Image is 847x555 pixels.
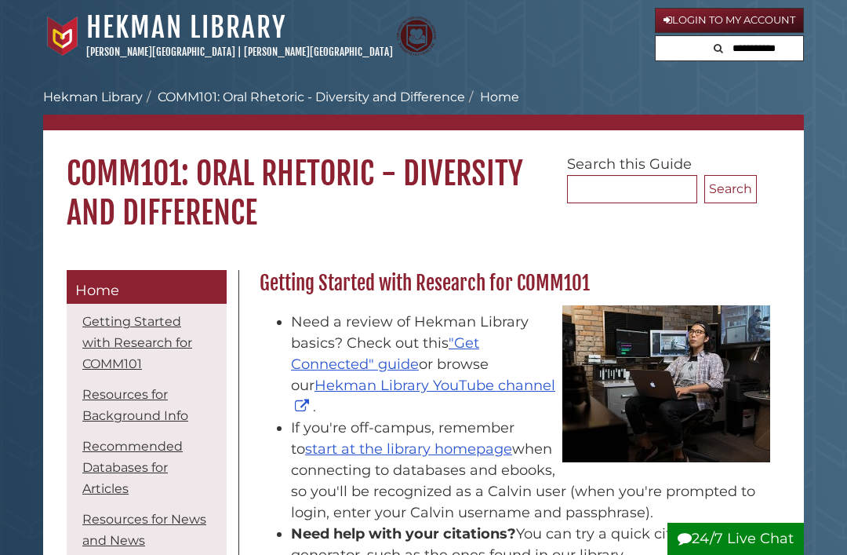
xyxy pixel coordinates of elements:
button: Search [704,175,757,203]
button: Search [709,36,728,57]
li: Need a review of Hekman Library basics? Check out this or browse our . [291,312,772,418]
span: | [238,46,242,58]
span: Home [75,282,119,299]
a: [PERSON_NAME][GEOGRAPHIC_DATA] [86,46,235,58]
i: Search [714,43,723,53]
h1: COMM101: Oral Rhetoric - Diversity and Difference [43,130,804,232]
a: Resources for Background Info [82,387,188,423]
li: If you're off-campus, remember to when connecting to databases and ebooks, so you'll be recognize... [291,418,772,524]
img: Calvin University [43,16,82,56]
a: "Get Connected" guide [291,334,479,373]
a: Home [67,270,227,305]
a: Hekman Library [43,89,143,104]
li: Home [465,88,519,107]
strong: Need help with your citations? [291,525,516,542]
a: Hekman Library [86,10,286,45]
a: Recommended Databases for Articles [82,439,183,496]
h2: Getting Started with Research for COMM101 [252,271,780,296]
button: 24/7 Live Chat [667,523,804,555]
a: Getting Started with Research for COMM101 [82,314,192,371]
img: Calvin Theological Seminary [397,16,436,56]
a: start at the library homepage [305,440,512,458]
a: [PERSON_NAME][GEOGRAPHIC_DATA] [244,46,393,58]
a: Hekman Library YouTube channel [291,377,555,415]
a: Login to My Account [655,8,804,33]
a: COMM101: Oral Rhetoric - Diversity and Difference [158,89,465,104]
nav: breadcrumb [43,88,804,130]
